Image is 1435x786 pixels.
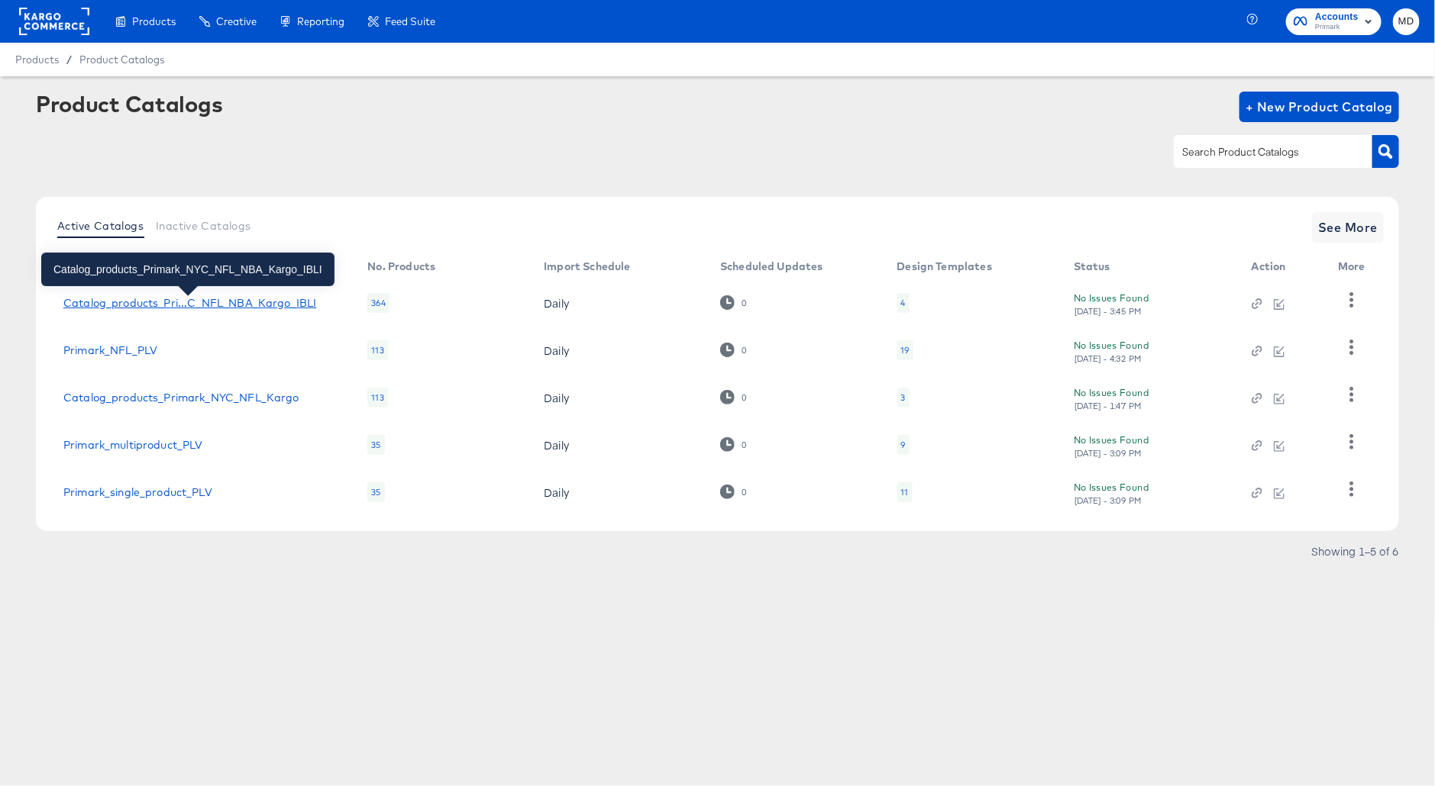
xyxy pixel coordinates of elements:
[1246,96,1393,118] span: + New Product Catalog
[1286,8,1382,35] button: AccountsPrimark
[36,92,222,116] div: Product Catalogs
[63,439,203,451] a: Primark_multiproduct_PLV
[367,340,387,360] div: 113
[532,279,708,327] td: Daily
[897,435,910,455] div: 9
[720,390,747,404] div: 0
[897,260,992,272] div: Design Templates
[1393,8,1420,35] button: MD
[532,374,708,421] td: Daily
[367,435,384,455] div: 35
[63,260,186,272] div: Product Catalog Name
[297,15,344,27] span: Reporting
[901,486,909,498] div: 11
[79,53,164,66] a: Product Catalogs
[1399,13,1414,31] span: MD
[897,388,910,407] div: 3
[1326,255,1384,279] th: More
[63,344,157,356] a: Primark_NFL_PLV
[720,343,747,357] div: 0
[1312,212,1384,243] button: See More
[367,482,384,502] div: 35
[544,260,630,272] div: Import Schedule
[156,220,251,232] span: Inactive Catalogs
[385,15,435,27] span: Feed Suite
[132,15,176,27] span: Products
[367,260,435,272] div: No. Products
[741,298,747,308] div: 0
[63,486,212,498] a: Primark_single_product_PLV
[901,391,906,404] div: 3
[367,388,387,407] div: 113
[901,439,906,451] div: 9
[532,469,708,516] td: Daily
[901,297,906,309] div: 4
[1318,217,1378,238] span: See More
[741,392,747,403] div: 0
[63,391,299,404] a: Catalog_products_Primark_NYC_NFL_Kargo
[901,344,910,356] div: 19
[720,437,747,452] div: 0
[1180,143,1343,161] input: Search Product Catalogs
[1311,546,1399,556] div: Showing 1–5 of 6
[15,53,59,66] span: Products
[1239,92,1399,122] button: + New Product Catalog
[720,485,747,499] div: 0
[57,220,144,232] span: Active Catalogs
[1062,255,1239,279] th: Status
[367,293,389,313] div: 364
[897,293,910,313] div: 4
[897,482,913,502] div: 11
[1315,21,1359,34] span: Primark
[720,295,747,310] div: 0
[1239,255,1326,279] th: Action
[741,440,747,450] div: 0
[897,340,913,360] div: 19
[59,53,79,66] span: /
[216,15,257,27] span: Creative
[532,421,708,469] td: Daily
[741,487,747,498] div: 0
[532,327,708,374] td: Daily
[720,260,823,272] div: Scheduled Updates
[741,345,747,356] div: 0
[63,297,316,309] a: Catalog_products_Pri...C_NFL_NBA_Kargo_IBLI
[1315,9,1359,25] span: Accounts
